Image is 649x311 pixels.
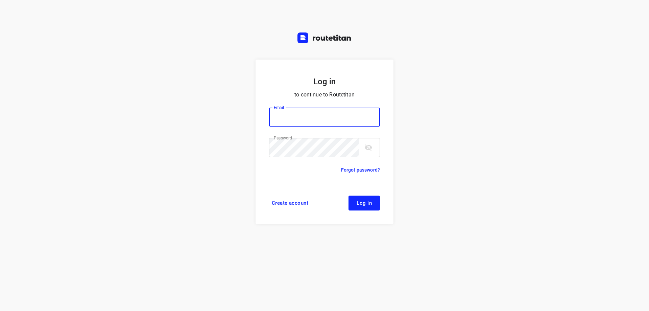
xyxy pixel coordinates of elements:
[357,200,372,206] span: Log in
[362,141,375,154] button: toggle password visibility
[269,196,311,210] a: Create account
[269,76,380,87] h5: Log in
[341,166,380,174] a: Forgot password?
[348,196,380,210] button: Log in
[297,32,352,43] img: Routetitan
[297,32,352,45] a: Routetitan
[269,90,380,99] p: to continue to Routetitan
[272,200,308,206] span: Create account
